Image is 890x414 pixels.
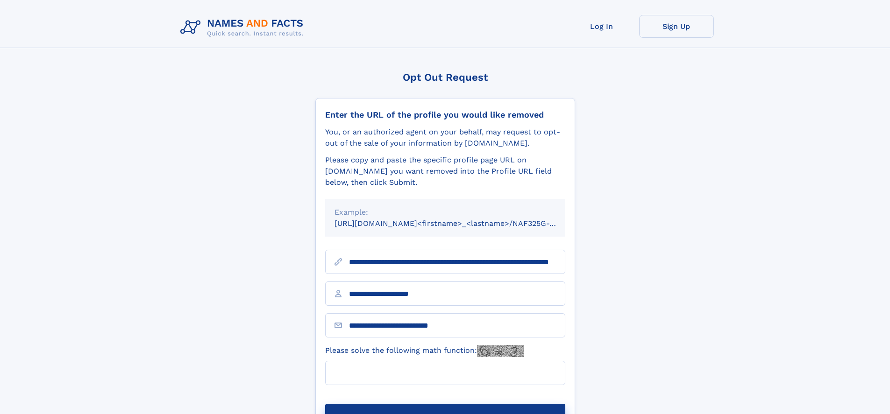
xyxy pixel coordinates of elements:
div: Please copy and paste the specific profile page URL on [DOMAIN_NAME] you want removed into the Pr... [325,154,565,188]
a: Log In [564,15,639,38]
div: Example: [335,207,556,218]
img: Logo Names and Facts [177,15,311,40]
label: Please solve the following math function: [325,345,524,357]
small: [URL][DOMAIN_NAME]<firstname>_<lastname>/NAF325G-xxxxxxxx [335,219,583,228]
a: Sign Up [639,15,714,38]
div: Opt Out Request [315,71,575,83]
div: Enter the URL of the profile you would like removed [325,110,565,120]
div: You, or an authorized agent on your behalf, may request to opt-out of the sale of your informatio... [325,126,565,149]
